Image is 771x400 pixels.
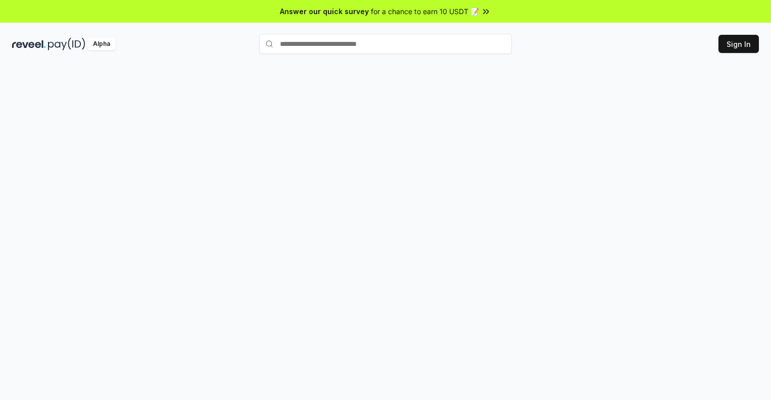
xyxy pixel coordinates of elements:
[718,35,759,53] button: Sign In
[371,6,479,17] span: for a chance to earn 10 USDT 📝
[48,38,85,50] img: pay_id
[87,38,116,50] div: Alpha
[12,38,46,50] img: reveel_dark
[280,6,369,17] span: Answer our quick survey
